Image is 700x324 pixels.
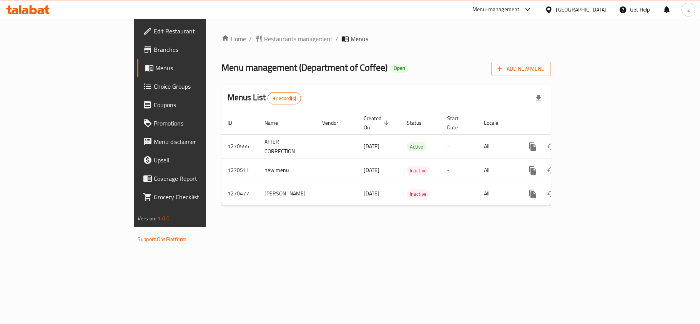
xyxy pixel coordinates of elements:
[441,182,478,205] td: -
[478,182,517,205] td: All
[138,226,173,236] span: Get support on:
[517,111,604,135] th: Actions
[407,189,430,198] div: Inactive
[407,142,426,151] span: Active
[137,169,251,188] a: Coverage Report
[258,182,316,205] td: [PERSON_NAME]
[391,65,408,71] span: Open
[154,192,244,202] span: Grocery Checklist
[478,134,517,159] td: All
[687,5,690,14] span: z
[154,119,244,128] span: Promotions
[542,161,560,180] button: Change Status
[154,137,244,146] span: Menu disclaimer
[137,22,251,40] a: Edit Restaurant
[154,100,244,109] span: Coupons
[154,174,244,183] span: Coverage Report
[524,137,542,156] button: more
[221,111,604,206] table: enhanced table
[484,118,508,127] span: Locale
[351,34,368,43] span: Menus
[137,132,251,151] a: Menu disclaimer
[524,185,542,203] button: more
[137,96,251,114] a: Coupons
[336,34,338,43] li: /
[137,77,251,96] a: Choice Groups
[264,34,333,43] span: Restaurants management
[497,64,545,74] span: Add New Menu
[391,64,408,73] div: Open
[441,159,478,182] td: -
[264,118,288,127] span: Name
[258,134,316,159] td: AFTER CORRECTION
[407,166,430,175] span: Inactive
[268,92,301,104] div: Total records count
[407,118,432,127] span: Status
[137,188,251,206] a: Grocery Checklist
[491,62,551,76] button: Add New Menu
[472,5,520,14] div: Menu-management
[364,114,391,132] span: Created On
[542,137,560,156] button: Change Status
[155,63,244,73] span: Menus
[137,59,251,77] a: Menus
[154,45,244,54] span: Branches
[137,114,251,132] a: Promotions
[138,234,186,244] a: Support.OpsPlatform
[364,165,379,175] span: [DATE]
[529,89,548,107] div: Export file
[138,213,156,223] span: Version:
[447,114,469,132] span: Start Date
[407,190,430,198] span: Inactive
[221,34,551,43] nav: breadcrumb
[556,5,607,14] div: [GEOGRAPHIC_DATA]
[228,92,301,104] h2: Menus List
[228,118,242,127] span: ID
[322,118,348,127] span: Vendor
[258,159,316,182] td: new menu
[364,188,379,198] span: [DATE]
[137,40,251,59] a: Branches
[268,95,301,102] span: 3 record(s)
[154,155,244,165] span: Upsell
[158,213,170,223] span: 1.0.0
[542,185,560,203] button: Change Status
[407,142,426,151] div: Active
[364,141,379,151] span: [DATE]
[221,59,387,76] span: Menu management ( Department of Coffee )
[478,159,517,182] td: All
[524,161,542,180] button: more
[441,134,478,159] td: -
[154,26,244,36] span: Edit Restaurant
[154,82,244,91] span: Choice Groups
[137,151,251,169] a: Upsell
[255,34,333,43] a: Restaurants management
